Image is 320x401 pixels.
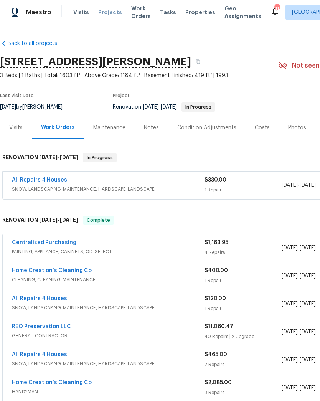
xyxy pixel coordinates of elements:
span: [DATE] [282,301,298,307]
div: Notes [144,124,159,132]
span: [DATE] [282,273,298,279]
div: Photos [288,124,306,132]
span: - [282,328,316,336]
h6: RENOVATION [2,153,78,162]
button: Copy Address [191,55,205,69]
span: $120.00 [205,296,226,301]
span: [DATE] [161,104,177,110]
span: [DATE] [282,245,298,251]
div: 1 Repair [205,186,282,194]
span: [DATE] [300,245,316,251]
span: [DATE] [39,155,58,160]
a: All Repairs 4 Houses [12,296,67,301]
span: GENERAL_CONTRACTOR [12,332,205,340]
span: - [282,182,316,189]
span: Visits [73,8,89,16]
div: Work Orders [41,124,75,131]
div: 1 Repair [205,305,282,312]
span: [DATE] [300,301,316,307]
span: Tasks [160,10,176,15]
span: In Progress [182,105,214,109]
span: $330.00 [205,177,226,183]
span: [DATE] [39,217,58,223]
a: All Repairs 4 Houses [12,352,67,357]
span: - [39,217,78,223]
span: $11,060.47 [205,324,233,329]
span: [DATE] [282,329,298,335]
span: $1,163.95 [205,240,228,245]
span: Maestro [26,8,51,16]
a: All Repairs 4 Houses [12,177,67,183]
a: REO Preservation LLC [12,324,71,329]
span: [DATE] [60,155,78,160]
span: [DATE] [282,357,298,363]
span: HANDYMAN [12,388,205,396]
span: PAINTING, APPLIANCE, CABINETS, OD_SELECT [12,248,205,256]
div: 40 Repairs | 2 Upgrade [205,333,282,340]
span: Projects [98,8,122,16]
div: Maintenance [93,124,125,132]
span: SNOW, LANDSCAPING_MAINTENANCE, HARDSCAPE_LANDSCAPE [12,185,205,193]
span: - [282,272,316,280]
span: CLEANING, CLEANING_MAINTENANCE [12,276,205,284]
span: Project [113,93,130,98]
span: [DATE] [300,183,316,188]
div: 1 Repair [205,277,282,284]
span: Geo Assignments [224,5,261,20]
span: - [282,300,316,308]
span: Properties [185,8,215,16]
div: Condition Adjustments [177,124,236,132]
div: 4 Repairs [205,249,282,256]
div: 2 Repairs [205,361,282,368]
span: [DATE] [300,273,316,279]
span: [DATE] [60,217,78,223]
div: 3 Repairs [205,389,282,396]
span: [DATE] [300,385,316,391]
span: - [39,155,78,160]
span: - [282,384,316,392]
span: [DATE] [282,385,298,391]
a: Home Creation's Cleaning Co [12,268,92,273]
span: - [282,244,316,252]
span: [DATE] [300,357,316,363]
span: $400.00 [205,268,228,273]
div: 11 [274,5,280,12]
span: SNOW, LANDSCAPING_MAINTENANCE, HARDSCAPE_LANDSCAPE [12,360,205,368]
div: Visits [9,124,23,132]
span: $2,085.00 [205,380,232,385]
span: [DATE] [143,104,159,110]
span: Renovation [113,104,215,110]
span: - [282,356,316,364]
span: Complete [84,216,113,224]
div: Costs [255,124,270,132]
span: - [143,104,177,110]
a: Centralized Purchasing [12,240,76,245]
span: SNOW, LANDSCAPING_MAINTENANCE, HARDSCAPE_LANDSCAPE [12,304,205,312]
span: [DATE] [300,329,316,335]
h6: RENOVATION [2,216,78,225]
span: In Progress [84,154,116,162]
span: $465.00 [205,352,227,357]
a: Home Creation's Cleaning Co [12,380,92,385]
span: [DATE] [282,183,298,188]
span: Work Orders [131,5,151,20]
